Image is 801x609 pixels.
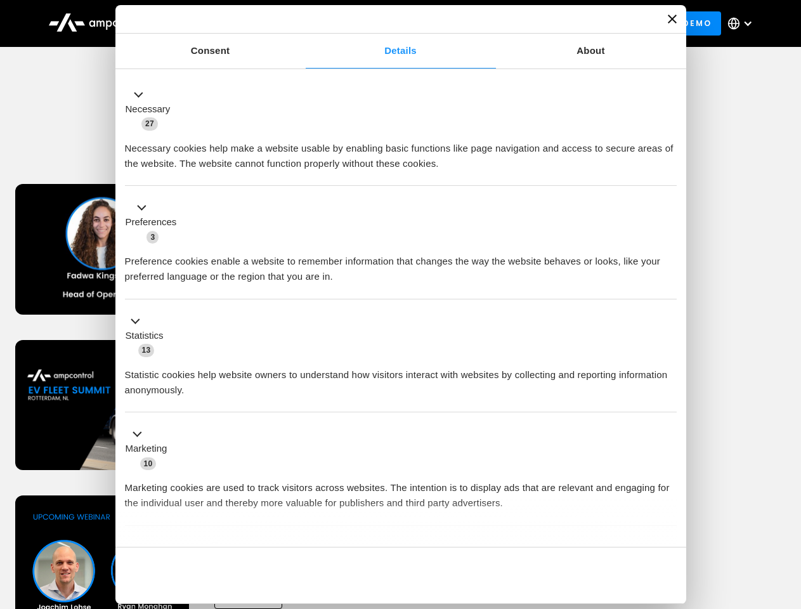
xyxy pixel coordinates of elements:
span: 2 [209,542,221,554]
h1: Upcoming Webinars [15,128,786,159]
div: Preference cookies enable a website to remember information that changes the way the website beha... [125,244,677,284]
button: Marketing (10) [125,427,175,471]
button: Okay [494,557,676,594]
button: Statistics (13) [125,313,171,358]
label: Statistics [126,329,164,343]
button: Unclassified (2) [125,540,229,556]
span: 10 [140,457,157,470]
a: Details [306,34,496,69]
button: Necessary (27) [125,87,178,131]
span: 27 [141,117,158,130]
button: Preferences (3) [125,200,185,245]
a: About [496,34,686,69]
label: Marketing [126,442,167,456]
button: Close banner [668,15,677,23]
div: Necessary cookies help make a website usable by enabling basic functions like page navigation and... [125,131,677,171]
span: 3 [147,231,159,244]
div: Marketing cookies are used to track visitors across websites. The intention is to display ads tha... [125,471,677,511]
div: Statistic cookies help website owners to understand how visitors interact with websites by collec... [125,358,677,398]
span: 13 [138,344,155,357]
a: Consent [115,34,306,69]
label: Preferences [126,215,177,230]
label: Necessary [126,102,171,117]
